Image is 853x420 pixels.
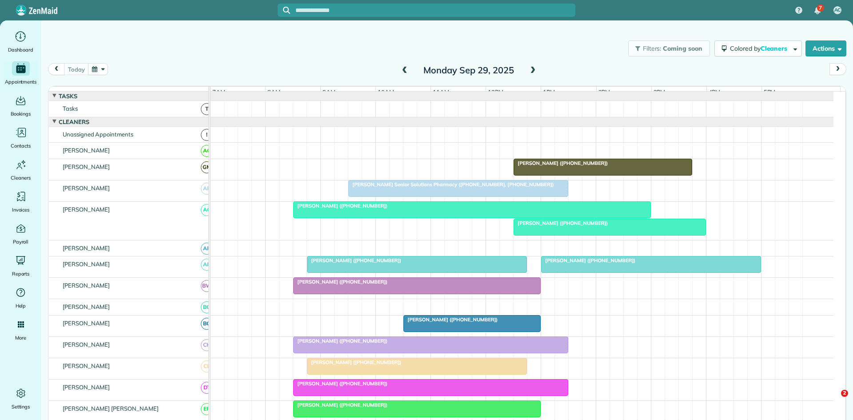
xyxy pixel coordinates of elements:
span: [PERSON_NAME] Senior Solutions Pharmacy ([PHONE_NUMBER], [PHONE_NUMBER]) [348,181,554,188]
span: ! [201,129,213,141]
span: [PERSON_NAME] [PERSON_NAME] [61,405,160,412]
span: [PERSON_NAME] [61,184,112,192]
span: [PERSON_NAME] ([PHONE_NUMBER]) [293,279,388,285]
span: AC [201,145,213,157]
span: [PERSON_NAME] ([PHONE_NUMBER]) [403,316,498,323]
span: [PERSON_NAME] ([PHONE_NUMBER]) [307,359,402,365]
span: [PERSON_NAME] [61,303,112,310]
span: T [201,103,213,115]
span: 7am [211,88,227,96]
span: [PERSON_NAME] ([PHONE_NUMBER]) [513,220,608,226]
span: 4pm [707,88,722,96]
button: today [64,63,88,75]
span: [PERSON_NAME] ([PHONE_NUMBER]) [293,203,388,209]
span: [PERSON_NAME] [61,147,112,154]
span: Appointments [5,77,37,86]
span: Colored by [730,44,790,52]
span: Cleaners [761,44,789,52]
button: Colored byCleaners [714,40,802,56]
span: 3pm [652,88,667,96]
span: CH [201,339,213,351]
svg: Focus search [283,7,290,14]
span: [PERSON_NAME] [61,260,112,268]
span: AB [201,183,213,195]
button: Focus search [278,7,290,14]
span: GM [201,161,213,173]
a: Contacts [4,125,38,150]
span: CL [201,360,213,372]
a: Appointments [4,61,38,86]
div: 7 unread notifications [808,1,827,20]
span: Tasks [57,92,79,100]
span: Unassigned Appointments [61,131,135,138]
span: [PERSON_NAME] [61,341,112,348]
a: Payroll [4,221,38,246]
span: [PERSON_NAME] [61,362,112,369]
span: Reports [12,269,30,278]
span: Cleaners [57,118,91,125]
span: [PERSON_NAME] ([PHONE_NUMBER]) [293,338,388,344]
span: Dashboard [8,45,33,54]
span: More [15,333,26,342]
span: [PERSON_NAME] [61,282,112,289]
a: Dashboard [4,29,38,54]
span: 12pm [486,88,505,96]
span: [PERSON_NAME] [61,384,112,391]
a: Settings [4,386,38,411]
a: Help [4,285,38,310]
a: Cleaners [4,157,38,182]
span: Contacts [11,141,31,150]
button: prev [48,63,65,75]
span: AF [201,243,213,255]
span: [PERSON_NAME] [61,163,112,170]
span: Cleaners [11,173,31,182]
span: [PERSON_NAME] ([PHONE_NUMBER]) [307,257,402,264]
span: EP [201,403,213,415]
span: Filters: [643,44,662,52]
span: Help [16,301,26,310]
a: Invoices [4,189,38,214]
a: Bookings [4,93,38,118]
span: 8am [266,88,282,96]
span: Coming soon [663,44,703,52]
span: AC [834,7,841,14]
span: 10am [376,88,396,96]
span: DT [201,382,213,394]
span: AF [201,259,213,271]
span: BG [201,318,213,330]
span: BC [201,301,213,313]
span: Invoices [12,205,30,214]
span: [PERSON_NAME] [61,206,112,213]
span: BW [201,280,213,292]
span: 11am [431,88,451,96]
span: [PERSON_NAME] [61,320,112,327]
span: 9am [321,88,337,96]
span: [PERSON_NAME] ([PHONE_NUMBER]) [293,402,388,408]
button: Actions [805,40,846,56]
span: [PERSON_NAME] ([PHONE_NUMBER]) [541,257,636,264]
span: Bookings [11,109,31,118]
span: 7 [819,4,822,12]
span: Tasks [61,105,80,112]
span: [PERSON_NAME] ([PHONE_NUMBER]) [293,380,388,387]
button: next [829,63,846,75]
span: 1pm [541,88,557,96]
span: [PERSON_NAME] [61,244,112,252]
iframe: Intercom live chat [823,390,844,411]
span: 2 [841,390,848,397]
span: Settings [12,402,30,411]
h2: Monday Sep 29, 2025 [413,65,524,75]
span: 5pm [762,88,777,96]
span: [PERSON_NAME] ([PHONE_NUMBER]) [513,160,608,166]
a: Reports [4,253,38,278]
span: 2pm [597,88,612,96]
span: Payroll [13,237,29,246]
span: AC [201,204,213,216]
